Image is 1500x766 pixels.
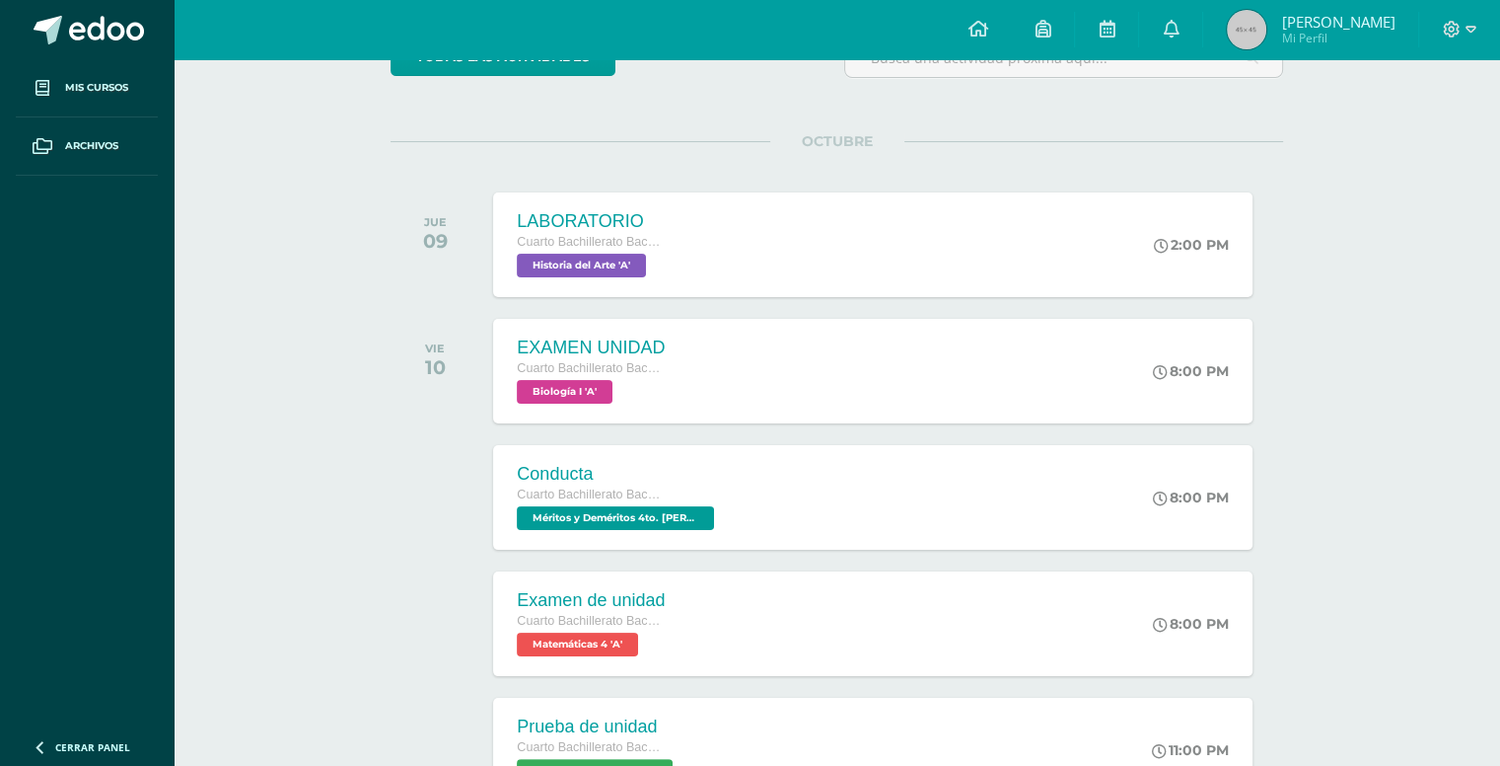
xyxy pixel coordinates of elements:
[517,338,665,358] div: EXAMEN UNIDAD
[1153,362,1229,380] div: 8:00 PM
[517,254,646,277] span: Historia del Arte 'A'
[55,740,130,754] span: Cerrar panel
[517,380,612,404] span: Biología I 'A'
[423,215,448,229] div: JUE
[517,633,638,656] span: Matemáticas 4 'A'
[517,590,665,611] div: Examen de unidad
[770,132,904,150] span: OCTUBRE
[65,138,118,154] span: Archivos
[1152,741,1229,759] div: 11:00 PM
[425,355,446,379] div: 10
[517,717,678,737] div: Prueba de unidad
[517,614,665,628] span: Cuarto Bachillerato Bachillerato en CCLL con Orientación en Diseño Gráfico
[517,464,719,485] div: Conducta
[517,506,714,530] span: Méritos y Deméritos 4to. Bach. en CCLL. con Orientación en Diseño Gráfico "A" 'A'
[16,59,158,117] a: Mis cursos
[1227,10,1266,49] img: 45x45
[1154,236,1229,254] div: 2:00 PM
[16,117,158,176] a: Archivos
[517,235,665,249] span: Cuarto Bachillerato Bachillerato en CCLL con Orientación en Diseño Gráfico
[1281,30,1394,46] span: Mi Perfil
[517,488,665,501] span: Cuarto Bachillerato Bachillerato en CCLL con Orientación en Diseño Gráfico
[1281,12,1394,32] span: [PERSON_NAME]
[1153,489,1229,506] div: 8:00 PM
[1153,615,1229,633] div: 8:00 PM
[65,80,128,96] span: Mis cursos
[517,361,665,375] span: Cuarto Bachillerato Bachillerato en CCLL con Orientación en Diseño Gráfico
[517,740,665,754] span: Cuarto Bachillerato Bachillerato en CCLL con Orientación en Diseño Gráfico
[425,342,446,355] div: VIE
[517,211,665,232] div: LABORATORIO
[423,229,448,253] div: 09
